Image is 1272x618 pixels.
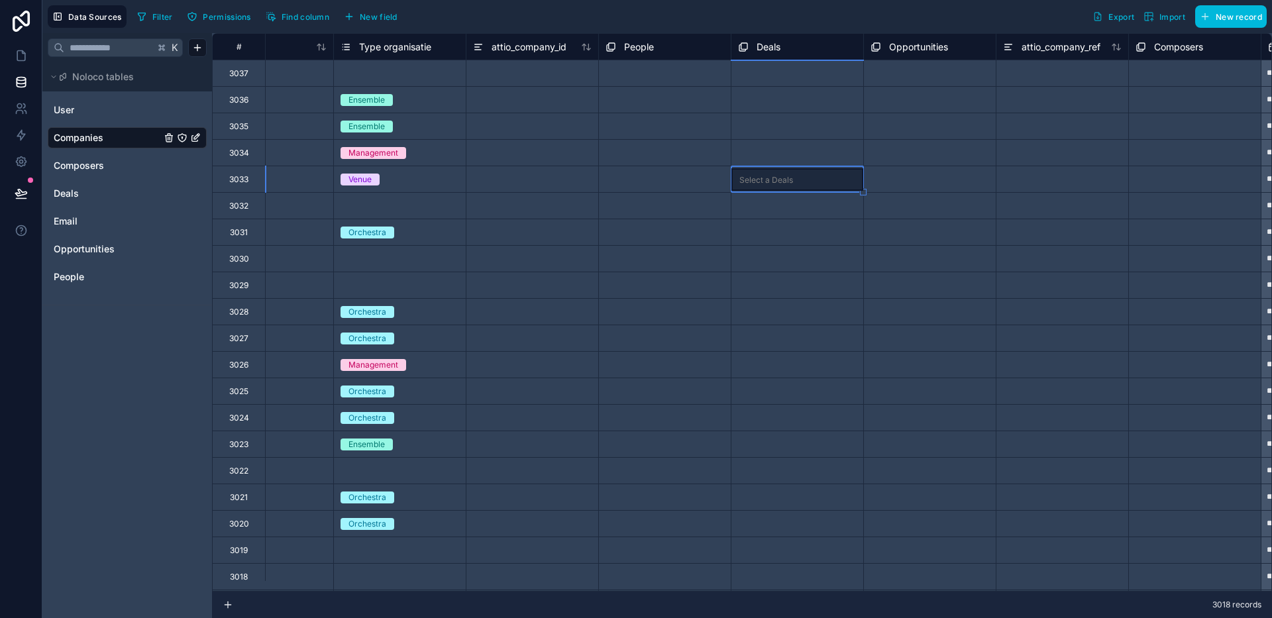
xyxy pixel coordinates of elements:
a: Deals [54,187,161,200]
div: User [48,99,207,121]
span: Data Sources [68,12,122,22]
a: Companies [54,131,161,144]
div: Ensemble [348,121,385,132]
div: People [48,266,207,287]
span: Companies [54,131,103,144]
a: New record [1190,5,1267,28]
button: Find column [261,7,334,26]
div: Ensemble [348,438,385,450]
span: People [624,40,654,54]
span: 3018 records [1212,599,1261,610]
div: Orchestra [348,386,386,397]
span: attio_company_id [492,40,566,54]
button: Data Sources [48,5,127,28]
div: Management [348,147,398,159]
span: Permissions [203,12,250,22]
div: 3034 [229,148,249,158]
div: 3023 [229,439,248,450]
div: Orchestra [348,227,386,238]
a: Permissions [182,7,260,26]
div: 3020 [229,519,249,529]
span: User [54,103,74,117]
a: User [54,103,161,117]
span: attio_company_ref [1022,40,1100,54]
div: Companies [48,127,207,148]
div: Opportunities [48,238,207,260]
div: 3032 [229,201,248,211]
div: 3028 [229,307,248,317]
div: Select a Deals [739,175,793,185]
button: New field [339,7,402,26]
div: 3022 [229,466,248,476]
a: People [54,270,161,283]
span: People [54,270,84,283]
a: Email [54,215,161,228]
div: 3035 [229,121,248,132]
span: New record [1216,12,1262,22]
button: Permissions [182,7,255,26]
a: Opportunities [54,242,161,256]
span: Deals [757,40,780,54]
span: Opportunities [889,40,948,54]
div: 3036 [229,95,248,105]
a: Composers [54,159,161,172]
div: 3030 [229,254,249,264]
div: 3021 [230,492,248,503]
span: Noloco tables [72,70,134,83]
div: Ensemble [348,94,385,106]
div: 3027 [229,333,248,344]
div: Email [48,211,207,232]
span: Email [54,215,78,228]
div: Composers [48,155,207,176]
div: Orchestra [348,518,386,530]
span: Filter [152,12,173,22]
div: 3018 [230,572,248,582]
div: # [223,42,255,52]
button: Noloco tables [48,68,199,86]
div: 3019 [230,545,248,556]
button: Export [1088,5,1139,28]
div: Venue [348,174,372,185]
span: Find column [282,12,329,22]
span: Composers [1154,40,1203,54]
div: 3037 [229,68,248,79]
span: Composers [54,159,104,172]
span: Import [1159,12,1185,22]
button: Filter [132,7,178,26]
span: Type organisatie [359,40,431,54]
div: Orchestra [348,333,386,344]
div: 3026 [229,360,248,370]
div: 3029 [229,280,248,291]
button: New record [1195,5,1267,28]
div: 3031 [230,227,248,238]
span: Deals [54,187,79,200]
button: Import [1139,5,1190,28]
span: New field [360,12,397,22]
div: Management [348,359,398,371]
div: 3033 [229,174,248,185]
div: 3024 [229,413,249,423]
div: 3025 [229,386,248,397]
div: Orchestra [348,491,386,503]
div: Deals [48,183,207,204]
div: Orchestra [348,306,386,318]
div: Orchestra [348,412,386,424]
span: Opportunities [54,242,115,256]
span: Export [1108,12,1134,22]
span: K [170,43,180,52]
